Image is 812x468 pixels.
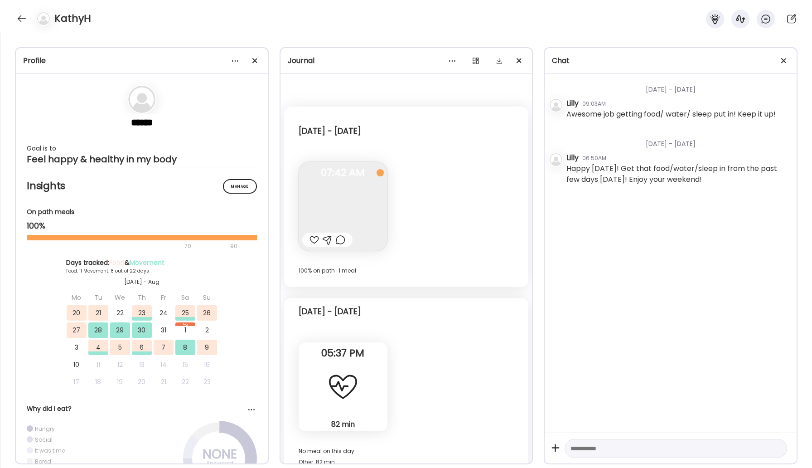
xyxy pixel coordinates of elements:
[154,290,174,305] div: Fr
[552,55,789,66] div: Chat
[175,322,195,338] div: 1
[197,305,217,321] div: 26
[582,100,606,108] div: 09:03AM
[110,357,130,372] div: 12
[88,374,108,390] div: 18
[566,163,789,185] div: Happy [DATE]! Get that food/water/sleep in from the past few days [DATE]! Enjoy your weekend!
[299,265,514,276] div: 100% on path · 1 meal
[550,99,562,112] img: bg-avatar-default.svg
[110,290,130,305] div: We
[35,447,65,454] div: It was time
[132,305,152,321] div: 23
[566,128,789,152] div: [DATE] - [DATE]
[132,290,152,305] div: Th
[27,154,257,165] div: Feel happy & healthy in my body
[566,109,776,120] div: Awesome job getting food/ water/ sleep put in! Keep it up!
[88,290,108,305] div: Tu
[67,322,87,338] div: 27
[299,446,514,468] div: No meal on this day Other: 82 min
[229,241,238,252] div: 90
[566,98,579,109] div: Lilly
[175,305,195,321] div: 25
[175,374,195,390] div: 22
[154,374,174,390] div: 21
[35,458,51,465] div: Bored
[197,340,217,355] div: 9
[154,340,174,355] div: 7
[299,306,361,317] div: [DATE] - [DATE]
[550,153,562,166] img: bg-avatar-default.svg
[23,55,261,66] div: Profile
[154,357,174,372] div: 14
[88,322,108,338] div: 28
[27,404,257,414] div: Why did I eat?
[197,374,217,390] div: 23
[128,86,155,113] img: bg-avatar-default.svg
[110,322,130,338] div: 29
[88,340,108,355] div: 4
[110,305,130,321] div: 22
[66,278,217,286] div: [DATE] - Aug
[566,152,579,163] div: Lilly
[27,143,257,154] div: Goal is to
[302,419,384,429] div: 82 min
[175,322,195,326] div: Aug
[132,357,152,372] div: 13
[66,268,217,274] div: Food: 11 Movement: 8 out of 22 days
[35,425,55,433] div: Hungry
[54,11,91,26] h4: KathyH
[154,322,174,338] div: 31
[27,241,227,252] div: 70
[67,357,87,372] div: 10
[132,374,152,390] div: 20
[67,340,87,355] div: 3
[197,290,217,305] div: Su
[566,74,789,98] div: [DATE] - [DATE]
[37,12,50,25] img: bg-avatar-default.svg
[197,357,217,372] div: 16
[130,258,164,267] span: Movement
[299,169,387,177] span: 07:42 AM
[66,258,217,268] div: Days tracked: &
[27,207,257,217] div: On path meals
[175,357,195,372] div: 15
[132,340,152,355] div: 6
[27,179,257,193] h2: Insights
[175,340,195,355] div: 8
[88,305,108,321] div: 21
[109,258,125,267] span: Food
[132,322,152,338] div: 30
[299,126,361,136] div: [DATE] - [DATE]
[67,374,87,390] div: 17
[223,179,257,194] div: Manage
[67,290,87,305] div: Mo
[27,220,257,231] div: 100%
[88,357,108,372] div: 11
[197,322,217,338] div: 2
[110,374,130,390] div: 19
[35,436,53,444] div: Social
[299,349,387,357] span: 05:37 PM
[67,305,87,321] div: 20
[197,449,242,460] div: NONE
[154,305,174,321] div: 24
[110,340,130,355] div: 5
[288,55,525,66] div: Journal
[582,154,606,162] div: 06:50AM
[175,290,195,305] div: Sa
